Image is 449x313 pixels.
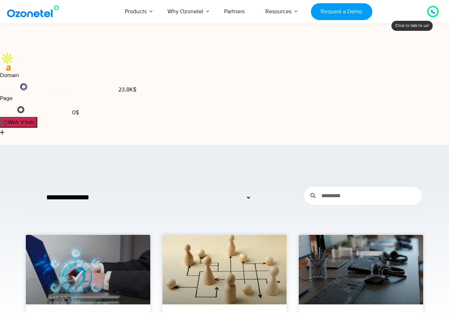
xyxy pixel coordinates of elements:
[126,80,140,85] span: 29.3K
[8,119,34,126] span: Web Vitals
[118,85,140,94] div: 23.8K$
[311,3,372,20] a: Request a Demo
[12,107,16,113] span: 0
[30,84,37,90] span: ar
[66,107,70,113] span: 0
[4,106,24,113] a: ur0
[4,83,27,90] a: dr65
[42,107,54,113] a: rd0
[57,84,63,90] span: rp
[72,103,78,108] span: st
[27,107,39,113] a: rp0
[27,107,34,113] span: rp
[30,84,55,90] a: ar193.4K
[4,107,11,113] span: ur
[118,80,124,85] span: st
[38,84,54,90] span: 193.4K
[42,107,49,113] span: rd
[88,84,93,90] span: 1K
[95,84,115,90] a: kw5.5K
[12,84,18,90] span: 65
[57,107,64,113] span: kw
[105,84,115,90] span: 5.5K
[57,107,69,113] a: kw0
[72,103,83,108] a: st0
[95,84,103,90] span: kw
[4,84,11,90] span: dr
[79,84,93,90] a: rd1K
[79,84,86,90] span: rd
[57,84,76,90] a: rp4.4K
[118,80,140,85] a: st29.3K
[51,107,54,113] span: 0
[80,103,84,108] span: 0
[65,84,76,90] span: 4.4K
[72,108,83,117] div: 0$
[36,107,39,113] span: 0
